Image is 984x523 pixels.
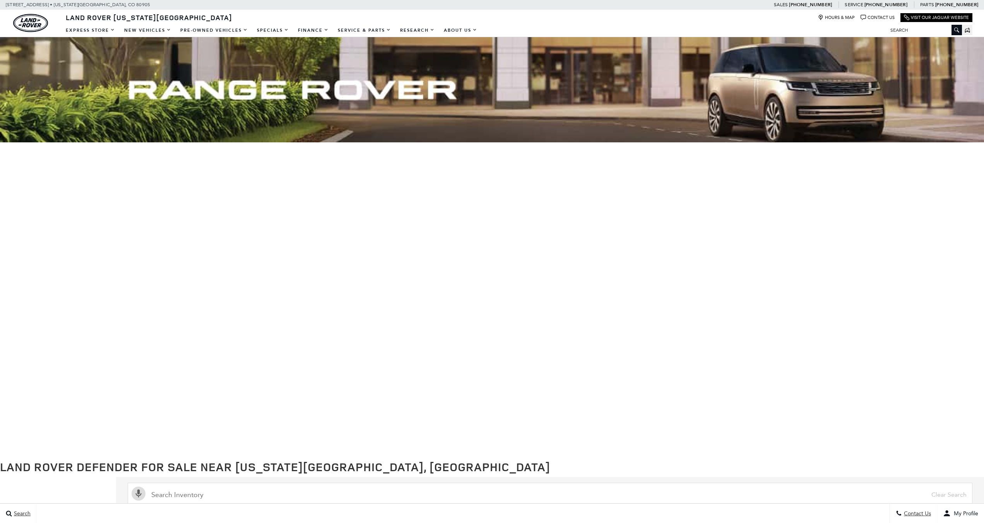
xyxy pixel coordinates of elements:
[61,24,482,37] nav: Main Navigation
[13,14,48,32] a: land-rover
[66,13,232,22] span: Land Rover [US_STATE][GEOGRAPHIC_DATA]
[395,24,439,37] a: Research
[132,487,145,501] svg: Click to toggle on voice search
[818,15,855,21] a: Hours & Map
[935,2,978,8] a: [PHONE_NUMBER]
[439,24,482,37] a: About Us
[902,510,931,517] span: Contact Us
[293,24,333,37] a: Finance
[861,15,895,21] a: Contact Us
[128,483,972,507] input: Search Inventory
[120,24,176,37] a: New Vehicles
[920,2,934,7] span: Parts
[6,2,150,7] a: [STREET_ADDRESS] • [US_STATE][GEOGRAPHIC_DATA], CO 80905
[774,2,788,7] span: Sales
[789,2,832,8] a: [PHONE_NUMBER]
[176,24,252,37] a: Pre-Owned Vehicles
[61,13,237,22] a: Land Rover [US_STATE][GEOGRAPHIC_DATA]
[885,26,962,35] input: Search
[61,24,120,37] a: EXPRESS STORE
[904,15,969,21] a: Visit Our Jaguar Website
[845,2,863,7] span: Service
[333,24,395,37] a: Service & Parts
[864,2,907,8] a: [PHONE_NUMBER]
[12,510,31,517] span: Search
[951,510,978,517] span: My Profile
[937,504,984,523] button: user-profile-menu
[252,24,293,37] a: Specials
[13,14,48,32] img: Land Rover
